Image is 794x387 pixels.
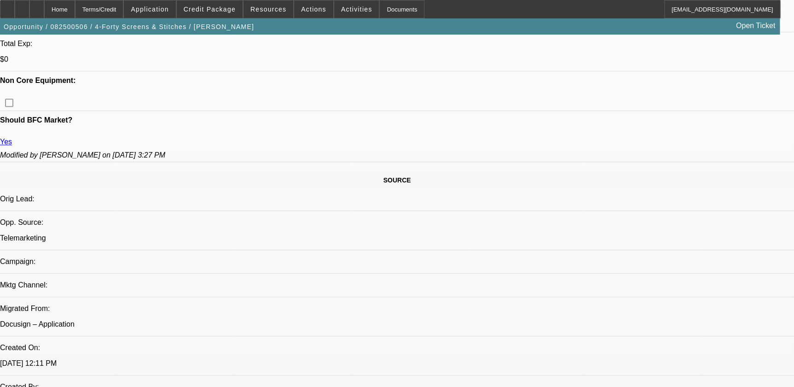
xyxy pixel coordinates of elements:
[177,0,243,18] button: Credit Package
[184,6,236,13] span: Credit Package
[124,0,175,18] button: Application
[4,23,254,30] span: Opportunity / 082500506 / 4-Forty Screens & Stitches / [PERSON_NAME]
[383,176,411,184] span: SOURCE
[131,6,168,13] span: Application
[301,6,326,13] span: Actions
[341,6,372,13] span: Activities
[243,0,293,18] button: Resources
[250,6,286,13] span: Resources
[334,0,379,18] button: Activities
[294,0,333,18] button: Actions
[732,18,779,34] a: Open Ticket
